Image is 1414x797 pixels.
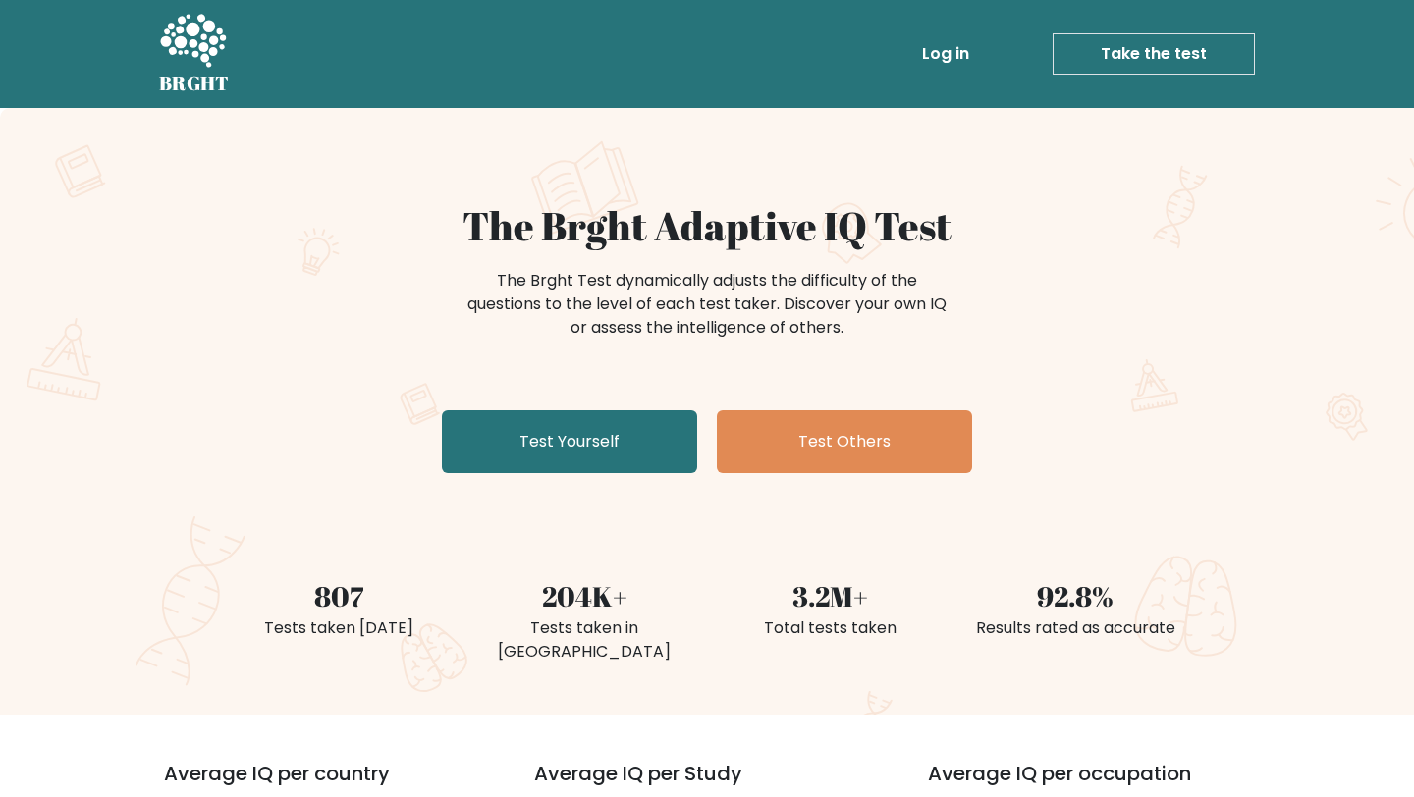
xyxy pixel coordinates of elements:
a: Test Yourself [442,410,697,473]
a: Take the test [1053,33,1255,75]
h5: BRGHT [159,72,230,95]
div: 3.2M+ [719,575,941,616]
a: Test Others [717,410,972,473]
div: 204K+ [473,575,695,616]
div: The Brght Test dynamically adjusts the difficulty of the questions to the level of each test take... [462,269,952,340]
div: Total tests taken [719,616,941,640]
div: Tests taken in [GEOGRAPHIC_DATA] [473,616,695,664]
a: Log in [914,34,977,74]
h1: The Brght Adaptive IQ Test [228,202,1186,249]
div: Tests taken [DATE] [228,616,450,640]
a: BRGHT [159,8,230,100]
div: 92.8% [964,575,1186,616]
div: Results rated as accurate [964,616,1186,640]
div: 807 [228,575,450,616]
